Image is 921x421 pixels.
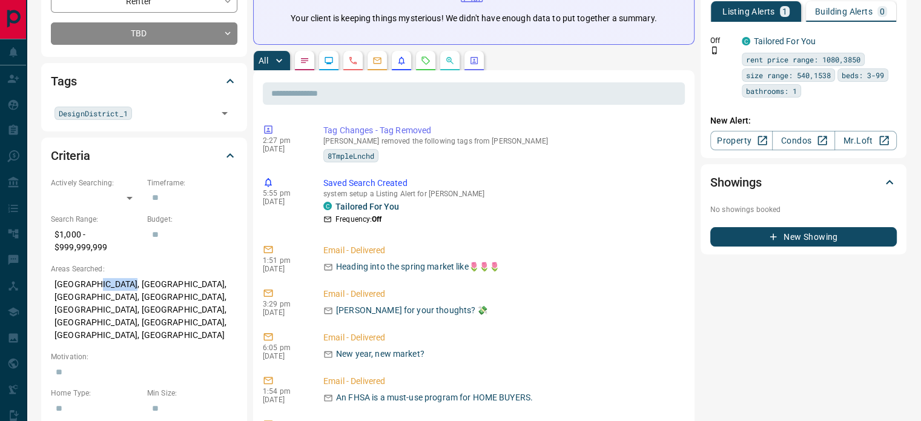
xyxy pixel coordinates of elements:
p: 3:29 pm [263,300,305,308]
p: An FHSA is a must-use program for HOME BUYERS. [336,391,533,404]
span: bathrooms: 1 [746,85,797,97]
p: 6:05 pm [263,343,305,352]
svg: Calls [348,56,358,65]
p: Timeframe: [147,177,237,188]
p: All [259,56,268,65]
p: New year, new market? [336,348,424,360]
p: 0 [880,7,885,16]
strong: Off [372,215,381,224]
p: New Alert: [710,114,897,127]
p: Min Size: [147,388,237,399]
p: 1:51 pm [263,256,305,265]
p: Home Type: [51,388,141,399]
p: Listing Alerts [722,7,775,16]
a: Property [710,131,773,150]
p: 1 [782,7,787,16]
p: Your client is keeping things mysterious! We didn't have enough data to put together a summary. [291,12,656,25]
p: [DATE] [263,396,305,404]
p: Search Range: [51,214,141,225]
p: Building Alerts [815,7,873,16]
svg: Lead Browsing Activity [324,56,334,65]
p: Email - Delivered [323,244,680,257]
a: Mr.Loft [834,131,897,150]
p: [DATE] [263,197,305,206]
p: Email - Delivered [323,375,680,388]
a: Condos [772,131,834,150]
button: Open [216,105,233,122]
svg: Requests [421,56,431,65]
p: Budget: [147,214,237,225]
h2: Tags [51,71,76,91]
div: Criteria [51,141,237,170]
svg: Notes [300,56,309,65]
p: [DATE] [263,308,305,317]
p: 5:55 pm [263,189,305,197]
p: Off [710,35,734,46]
span: 8TmpleLnchd [328,150,374,162]
div: TBD [51,22,237,45]
a: Tailored For You [335,202,399,211]
p: [GEOGRAPHIC_DATA], [GEOGRAPHIC_DATA], [GEOGRAPHIC_DATA], [GEOGRAPHIC_DATA], [GEOGRAPHIC_DATA], [G... [51,274,237,345]
p: [PERSON_NAME] for your thoughts? 💸 [336,304,487,317]
p: Heading into the spring market like🌷🌷🌷 [336,260,500,273]
p: Email - Delivered [323,288,680,300]
h2: Criteria [51,146,90,165]
p: Actively Searching: [51,177,141,188]
p: Frequency: [335,214,381,225]
p: Motivation: [51,351,237,362]
p: [DATE] [263,265,305,273]
p: [PERSON_NAME] removed the following tags from [PERSON_NAME] [323,137,680,145]
svg: Agent Actions [469,56,479,65]
span: rent price range: 1080,3850 [746,53,860,65]
p: 2:27 pm [263,136,305,145]
p: [DATE] [263,352,305,360]
p: system setup a Listing Alert for [PERSON_NAME] [323,190,680,198]
span: beds: 3-99 [842,69,884,81]
svg: Push Notification Only [710,46,719,55]
span: size range: 540,1538 [746,69,831,81]
svg: Listing Alerts [397,56,406,65]
div: condos.ca [323,202,332,210]
div: Showings [710,168,897,197]
p: 1:54 pm [263,387,305,396]
svg: Emails [372,56,382,65]
p: Saved Search Created [323,177,680,190]
p: Areas Searched: [51,264,237,274]
span: DesignDistrict_1 [59,107,128,119]
p: Tag Changes - Tag Removed [323,124,680,137]
p: $1,000 - $999,999,999 [51,225,141,257]
a: Tailored For You [754,36,816,46]
svg: Opportunities [445,56,455,65]
h2: Showings [710,173,762,192]
p: No showings booked [710,204,897,215]
div: condos.ca [742,37,750,45]
div: Tags [51,67,237,96]
p: Email - Delivered [323,331,680,344]
p: [DATE] [263,145,305,153]
button: New Showing [710,227,897,247]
